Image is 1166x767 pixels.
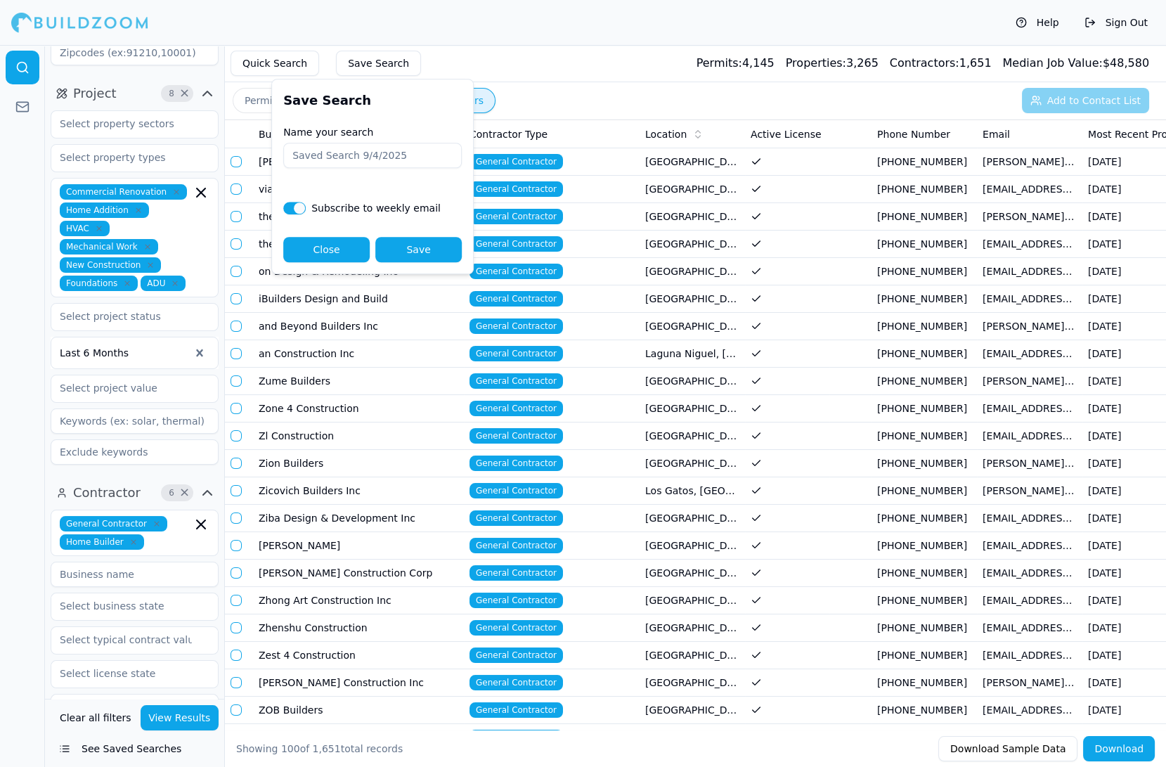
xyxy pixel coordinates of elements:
div: 4,145 [697,55,775,72]
td: [PERSON_NAME][EMAIL_ADDRESS][PERSON_NAME][DOMAIN_NAME] [977,203,1082,231]
span: Foundations [60,276,138,291]
span: General Contractor [469,565,563,581]
td: [PHONE_NUMBER] [872,669,977,697]
button: Save Search [336,51,421,76]
td: Los Gatos, [GEOGRAPHIC_DATA] [640,477,745,505]
button: Clear all filters [56,705,135,730]
td: [EMAIL_ADDRESS][DOMAIN_NAME] [977,505,1082,532]
span: General Contractor [469,593,563,608]
td: [GEOGRAPHIC_DATA], [GEOGRAPHIC_DATA] [640,697,745,724]
td: [GEOGRAPHIC_DATA], [GEOGRAPHIC_DATA] [640,724,745,752]
input: Business name [51,562,219,587]
td: Ziba Design & Development Inc [253,505,464,532]
span: General Contractor [469,620,563,636]
button: Contractor6Clear Contractor filters [51,482,219,504]
button: Sign Out [1077,11,1155,34]
td: [PHONE_NUMBER] [872,368,977,395]
td: [PERSON_NAME] Construction Corp [253,560,464,587]
td: [PERSON_NAME][EMAIL_ADDRESS][DOMAIN_NAME] [977,313,1082,340]
span: Project [73,84,117,103]
td: Zl Construction [253,423,464,450]
button: Project8Clear Project filters [51,82,219,105]
td: [EMAIL_ADDRESS][DOMAIN_NAME] [977,642,1082,669]
td: the Home Depot, [GEOGRAPHIC_DATA] [253,203,464,231]
div: 3,265 [786,55,879,72]
span: Contractor [73,483,141,503]
span: General Contractor [469,181,563,197]
span: General Contractor [469,346,563,361]
span: General Contractor [469,264,563,279]
span: Contractors: [890,56,959,70]
span: New Construction [60,257,161,273]
td: via Us Construction Inc [253,176,464,203]
span: Mechanical Work [60,239,158,254]
td: [GEOGRAPHIC_DATA], [GEOGRAPHIC_DATA] [640,669,745,697]
td: [EMAIL_ADDRESS][DOMAIN_NAME] [977,697,1082,724]
button: Quick Search [231,51,319,76]
td: the Frame Construction [253,231,464,258]
td: [GEOGRAPHIC_DATA], [GEOGRAPHIC_DATA] [640,505,745,532]
td: [EMAIL_ADDRESS][DOMAIN_NAME] [977,231,1082,258]
span: General Contractor [469,401,563,416]
td: [GEOGRAPHIC_DATA], [GEOGRAPHIC_DATA] [640,614,745,642]
span: General Contractor [469,675,563,690]
button: See Saved Searches [51,736,219,761]
td: Zone 4 Construction [253,395,464,423]
h2: Save Search [283,91,462,110]
span: 8 [164,86,179,101]
input: Zipcodes (ex:91210,10001) [51,40,219,65]
span: General Contractor [469,510,563,526]
button: Save [375,238,462,263]
span: General Contractor [469,538,563,553]
span: 100 [281,743,300,754]
td: [EMAIL_ADDRESS][DOMAIN_NAME] [977,258,1082,285]
div: 1,651 [890,55,992,72]
td: [GEOGRAPHIC_DATA], [GEOGRAPHIC_DATA] [640,176,745,203]
td: iBuilders Design and Build [253,285,464,313]
input: Select business state [51,593,200,619]
td: Ywum Enterprise Inc [253,724,464,752]
td: Zhong Art Construction Inc [253,587,464,614]
span: 1,651 [313,743,341,754]
td: [EMAIL_ADDRESS][DOMAIN_NAME] [977,340,1082,368]
button: Download Sample Data [938,736,1077,761]
input: Select typical contract value [51,627,200,652]
td: [EMAIL_ADDRESS][DOMAIN_NAME] [977,724,1082,752]
span: Properties: [786,56,846,70]
span: General Contractor [469,483,563,498]
td: Zicovich Builders Inc [253,477,464,505]
td: [PHONE_NUMBER] [872,724,977,752]
td: [PHONE_NUMBER] [872,560,977,587]
span: HVAC [60,221,110,236]
span: Email [983,127,1010,141]
td: [EMAIL_ADDRESS][DOMAIN_NAME] [977,176,1082,203]
td: [PHONE_NUMBER] [872,340,977,368]
span: Median Job Value: [1002,56,1102,70]
td: Zion Builders [253,450,464,477]
td: [PERSON_NAME] [253,532,464,560]
td: [EMAIL_ADDRESS][DOMAIN_NAME] [977,423,1082,450]
td: [GEOGRAPHIC_DATA], [GEOGRAPHIC_DATA] [640,313,745,340]
input: Saved Search 9/4/2025 [283,143,462,168]
td: [GEOGRAPHIC_DATA], [GEOGRAPHIC_DATA] [640,560,745,587]
td: [EMAIL_ADDRESS][DOMAIN_NAME] [977,614,1082,642]
td: [GEOGRAPHIC_DATA], [GEOGRAPHIC_DATA] [640,203,745,231]
input: Select property types [51,145,200,170]
td: [GEOGRAPHIC_DATA], [GEOGRAPHIC_DATA] [640,423,745,450]
input: Phone ex: 5555555555 [51,694,219,719]
td: [PHONE_NUMBER] [872,587,977,614]
td: [PHONE_NUMBER] [872,395,977,423]
td: [PHONE_NUMBER] [872,477,977,505]
td: [PERSON_NAME] Construction Inc [253,669,464,697]
td: [PERSON_NAME][EMAIL_ADDRESS][DOMAIN_NAME] [977,148,1082,176]
input: Select license state [51,661,200,686]
span: Location [645,127,687,141]
td: [PERSON_NAME][EMAIL_ADDRESS][DOMAIN_NAME] [977,368,1082,395]
span: Permits: [697,56,742,70]
td: [GEOGRAPHIC_DATA], [GEOGRAPHIC_DATA] [640,258,745,285]
td: [PHONE_NUMBER] [872,697,977,724]
td: an Construction Inc [253,340,464,368]
span: General Contractor [469,647,563,663]
td: [PHONE_NUMBER] [872,532,977,560]
td: [GEOGRAPHIC_DATA], [GEOGRAPHIC_DATA] [640,231,745,258]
